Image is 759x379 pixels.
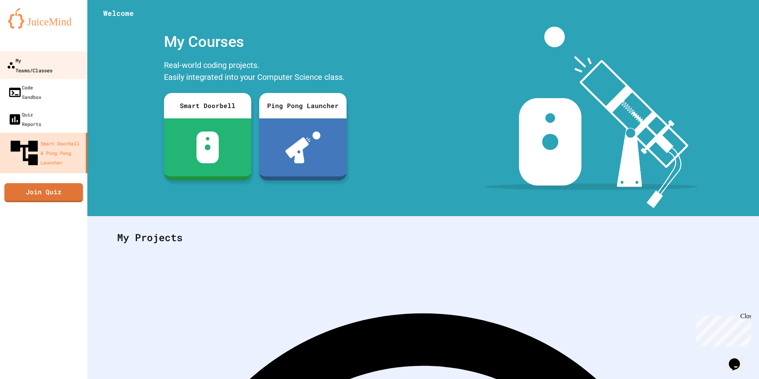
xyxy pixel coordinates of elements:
[8,110,41,129] div: Quiz Reports
[109,222,737,253] div: My Projects
[4,183,83,202] a: Join Quiz
[285,131,321,163] img: ppl-with-ball.png
[160,57,351,87] div: Real-world coding projects. Easily integrated into your Computer Science class.
[3,3,55,50] div: Chat with us now!Close
[164,93,251,118] div: Smart Doorbell
[196,131,219,163] img: sdb-white.svg
[8,8,79,29] img: logo-orange.svg
[259,93,347,118] div: Ping Pong Launcher
[726,347,751,371] iframe: chat widget
[160,27,351,57] div: My Courses
[8,83,41,102] div: Code Sandbox
[693,313,751,346] iframe: chat widget
[485,27,697,208] img: banner-image-my-projects.png
[7,55,52,75] div: My Teams/Classes
[8,137,83,169] div: Smart Doorbell & Ping Pong Launcher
